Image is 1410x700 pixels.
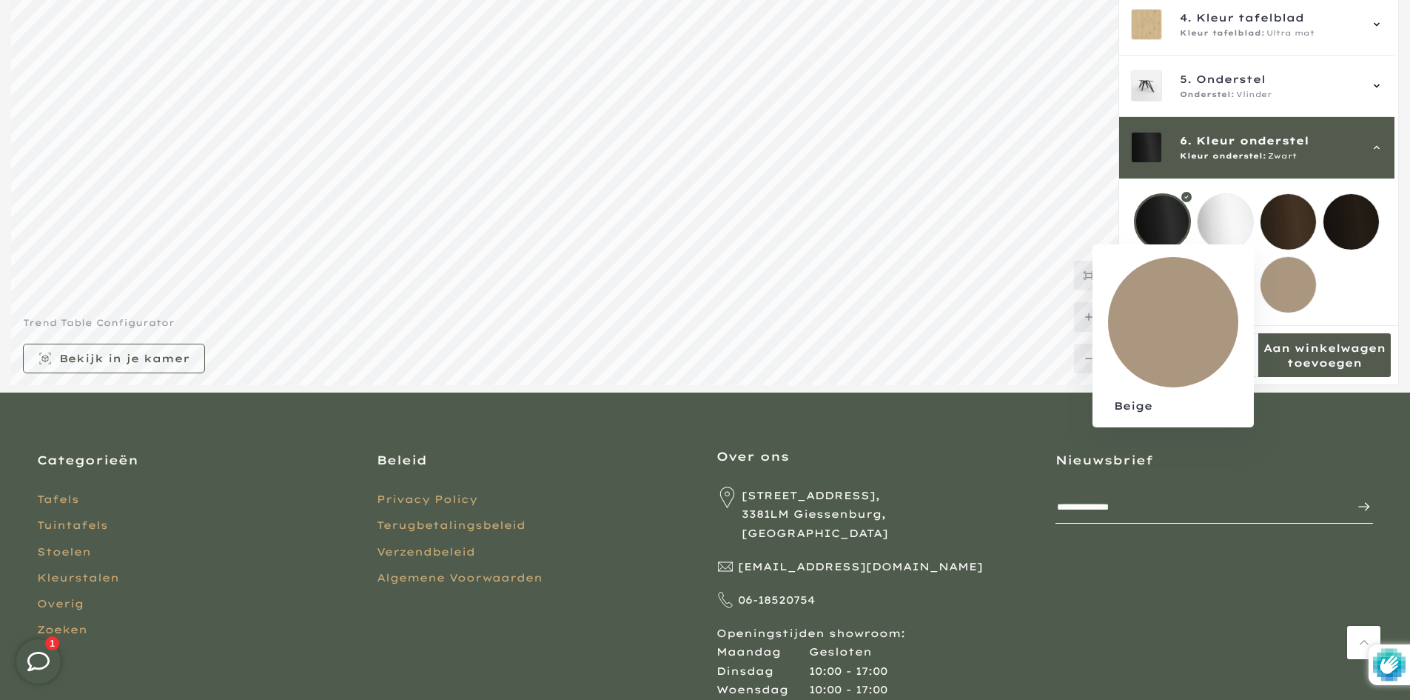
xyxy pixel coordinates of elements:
[1373,644,1406,685] img: Beschermd door hCaptcha
[377,493,477,506] a: Privacy Policy
[809,681,887,699] div: 10:00 - 17:00
[716,643,809,661] div: Maandag
[37,597,84,610] a: Overig
[37,545,91,559] a: Stoelen
[37,493,79,506] a: Tafels
[1342,498,1372,516] span: Inschrijven
[377,545,475,559] a: Verzendbeleid
[1342,492,1372,521] button: Inschrijven
[377,452,694,468] h3: Beleid
[37,519,108,532] a: Tuintafels
[716,448,1034,464] h3: Over ons
[37,571,119,584] a: Kleurstalen
[377,519,526,532] a: Terugbetalingsbeleid
[742,487,1033,543] span: [STREET_ADDRESS], 3381LM Giessenburg, [GEOGRAPHIC_DATA]
[377,571,543,584] a: Algemene Voorwaarden
[809,662,887,681] div: 10:00 - 17:00
[716,662,809,681] div: Dinsdag
[37,623,87,636] a: Zoeken
[1347,626,1380,659] a: Terug naar boven
[37,452,355,468] h3: Categorieën
[1,624,75,699] iframe: toggle-frame
[809,643,872,661] div: Gesloten
[738,591,815,610] span: 06-18520754
[738,558,983,576] span: [EMAIL_ADDRESS][DOMAIN_NAME]
[716,681,809,699] div: Woensdag
[1055,452,1373,468] h3: Nieuwsbrief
